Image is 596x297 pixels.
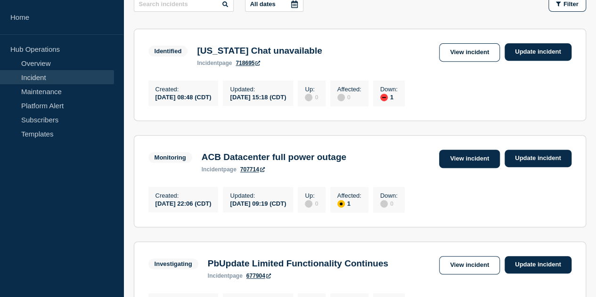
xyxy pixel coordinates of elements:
[202,152,346,162] h3: ACB Datacenter full power outage
[337,200,345,208] div: affected
[236,60,260,66] a: 718695
[246,273,271,279] a: 677904
[505,150,572,167] a: Update incident
[148,152,192,163] span: Monitoring
[197,60,219,66] span: incident
[230,86,286,93] p: Updated :
[155,192,212,199] p: Created :
[337,192,361,199] p: Affected :
[305,93,318,101] div: 0
[563,0,579,8] span: Filter
[505,256,572,273] a: Update incident
[337,199,361,208] div: 1
[380,192,398,199] p: Down :
[337,93,361,101] div: 0
[380,93,398,101] div: 1
[380,86,398,93] p: Down :
[380,200,388,208] div: disabled
[148,46,188,56] span: Identified
[305,86,318,93] p: Up :
[155,86,212,93] p: Created :
[380,199,398,208] div: 0
[240,166,265,173] a: 707714
[197,60,232,66] p: page
[305,94,312,101] div: disabled
[305,199,318,208] div: 0
[305,192,318,199] p: Up :
[155,93,212,101] div: [DATE] 08:48 (CDT)
[230,192,286,199] p: Updated :
[305,200,312,208] div: disabled
[208,273,229,279] span: incident
[197,46,322,56] h3: [US_STATE] Chat unavailable
[439,150,500,168] a: View incident
[250,0,276,8] p: All dates
[337,94,345,101] div: disabled
[380,94,388,101] div: down
[202,166,223,173] span: incident
[337,86,361,93] p: Affected :
[155,199,212,207] div: [DATE] 22:06 (CDT)
[505,43,572,61] a: Update incident
[230,199,286,207] div: [DATE] 09:19 (CDT)
[208,258,388,269] h3: PbUpdate Limited Functionality Continues
[439,256,500,274] a: View incident
[208,273,243,279] p: page
[230,93,286,101] div: [DATE] 15:18 (CDT)
[202,166,237,173] p: page
[439,43,500,62] a: View incident
[148,258,198,269] span: Investigating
